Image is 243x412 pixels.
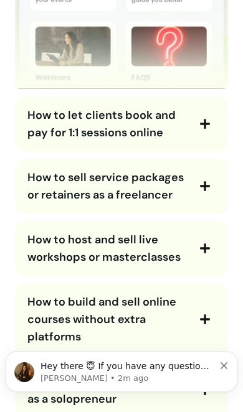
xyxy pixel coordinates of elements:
img: Profile image for Roberta [14,24,34,44]
div: message notification from Roberta, 2m ago. Hey there 😇 If you have any question about what you ca... [5,12,238,54]
span: How to let clients book and pay for 1:1 sessions online [27,108,176,140]
button: How to sell service packages or retainers as a freelancer [27,169,216,204]
button: How to let clients book and pay for 1:1 sessions online [27,106,216,141]
button: How to build and sell online courses without extra platforms [27,293,216,345]
span: How to host and sell live workshops or masterclasses [27,232,181,265]
button: Dismiss notification [221,21,229,30]
button: How to host and sell live workshops or masterclasses [27,231,216,266]
span: How to sell service packages or retainers as a freelancer [27,170,184,202]
p: Message from Roberta, sent 2m ago [40,34,214,45]
p: Hey there 😇 If you have any question about what you can do with Fluum, I'm here to help! [40,22,214,34]
span: How to build and sell online courses without extra platforms [27,294,176,344]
